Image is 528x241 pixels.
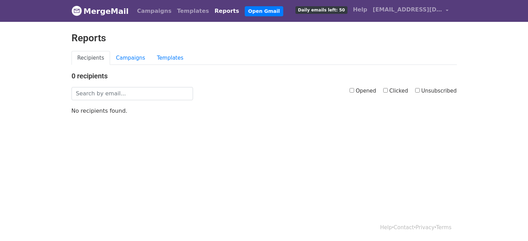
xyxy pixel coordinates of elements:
[293,3,350,17] a: Daily emails left: 50
[350,87,376,95] label: Opened
[72,51,110,65] a: Recipients
[436,224,451,231] a: Terms
[72,107,457,114] p: No recipients found.
[212,4,242,18] a: Reports
[295,6,347,14] span: Daily emails left: 50
[151,51,189,65] a: Templates
[373,6,442,14] span: [EMAIL_ADDRESS][DOMAIN_NAME]
[350,88,354,93] input: Opened
[245,6,283,16] a: Open Gmail
[174,4,212,18] a: Templates
[72,32,457,44] h2: Reports
[72,87,193,100] input: Search by email...
[350,3,370,17] a: Help
[416,224,434,231] a: Privacy
[380,224,392,231] a: Help
[415,87,457,95] label: Unsubscribed
[72,6,82,16] img: MergeMail logo
[370,3,451,19] a: [EMAIL_ADDRESS][DOMAIN_NAME]
[415,88,420,93] input: Unsubscribed
[383,88,388,93] input: Clicked
[72,4,129,18] a: MergeMail
[72,72,457,80] h4: 0 recipients
[394,224,414,231] a: Contact
[110,51,151,65] a: Campaigns
[134,4,174,18] a: Campaigns
[383,87,408,95] label: Clicked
